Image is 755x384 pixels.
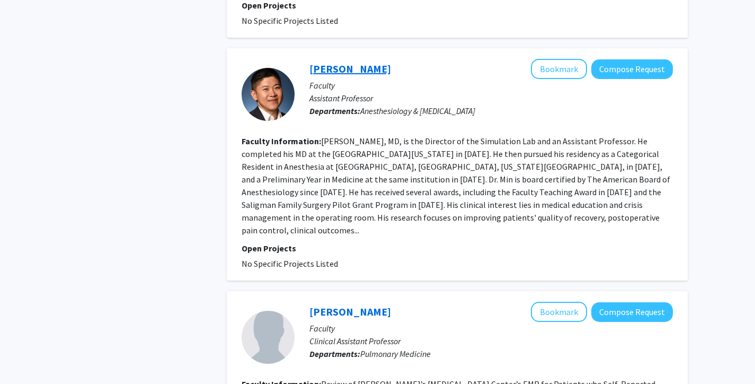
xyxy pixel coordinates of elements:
[360,348,431,359] span: Pulmonary Medicine
[309,62,391,75] a: [PERSON_NAME]
[309,348,360,359] b: Departments:
[309,335,673,347] p: Clinical Assistant Professor
[591,59,673,79] button: Compose Request to Kevin Min
[242,136,670,235] fg-read-more: [PERSON_NAME], MD, is the Director of the Simulation Lab and an Assistant Professor. He completed...
[309,106,360,116] b: Departments:
[360,106,475,116] span: Anesthesiology & [MEDICAL_DATA]
[531,302,587,322] button: Add Ritu Grewal to Bookmarks
[591,302,673,322] button: Compose Request to Ritu Grewal
[242,258,338,269] span: No Specific Projects Listed
[242,15,338,26] span: No Specific Projects Listed
[309,322,673,335] p: Faculty
[242,242,673,255] p: Open Projects
[309,305,391,318] a: [PERSON_NAME]
[8,336,45,376] iframe: Chat
[531,59,587,79] button: Add Kevin Min to Bookmarks
[309,79,673,92] p: Faculty
[309,92,673,104] p: Assistant Professor
[242,136,321,146] b: Faculty Information:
